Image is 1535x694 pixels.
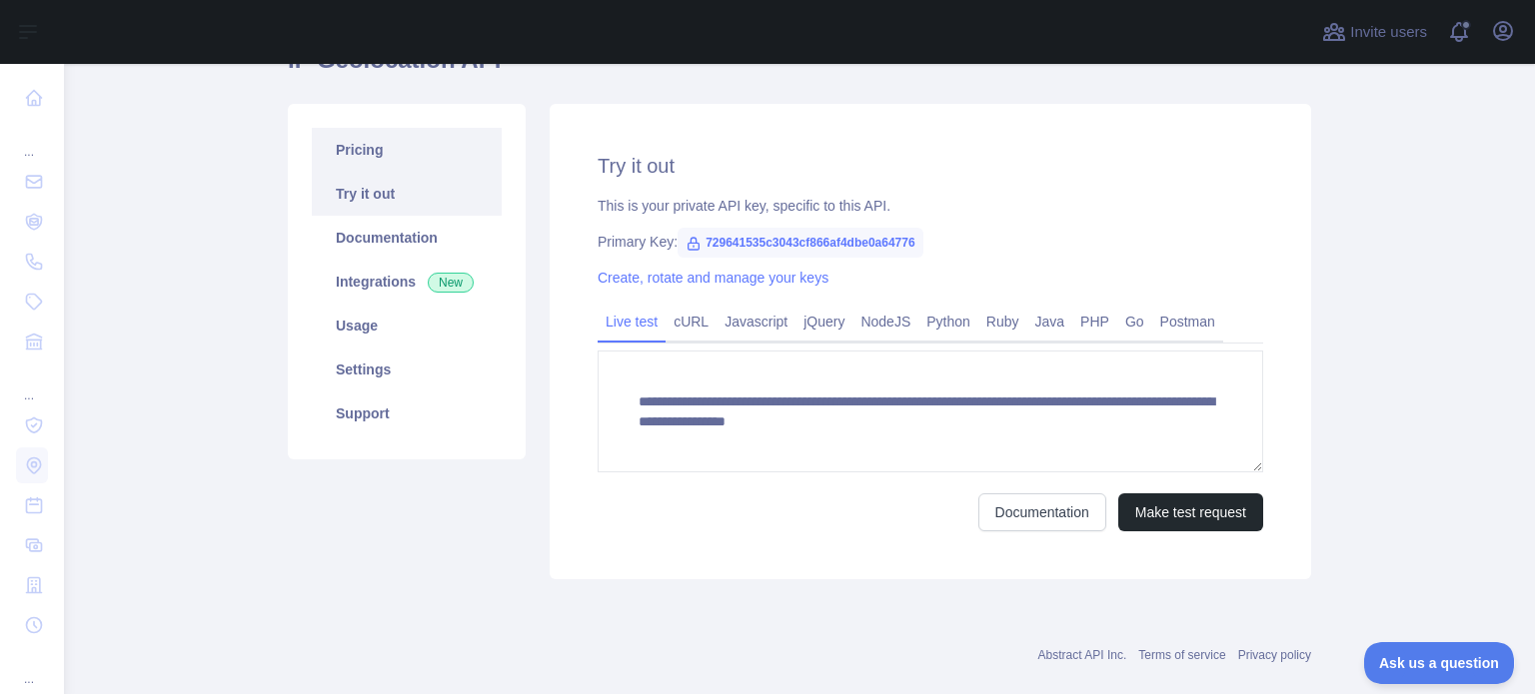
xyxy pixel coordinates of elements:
[1072,306,1117,338] a: PHP
[288,44,1311,92] h1: IP Geolocation API
[1318,16,1431,48] button: Invite users
[312,172,502,216] a: Try it out
[1117,306,1152,338] a: Go
[312,128,502,172] a: Pricing
[1364,642,1515,684] iframe: Toggle Customer Support
[678,228,923,258] span: 729641535c3043cf866af4dbe0a64776
[717,306,795,338] a: Javascript
[1038,648,1127,662] a: Abstract API Inc.
[666,306,717,338] a: cURL
[1238,648,1311,662] a: Privacy policy
[598,232,1263,252] div: Primary Key:
[16,120,48,160] div: ...
[312,216,502,260] a: Documentation
[312,391,502,435] a: Support
[312,260,502,304] a: Integrations New
[1152,306,1223,338] a: Postman
[428,273,474,293] span: New
[978,493,1106,531] a: Documentation
[795,306,852,338] a: jQuery
[978,306,1027,338] a: Ruby
[598,306,666,338] a: Live test
[312,347,502,391] a: Settings
[1138,648,1225,662] a: Terms of service
[312,304,502,347] a: Usage
[598,270,828,286] a: Create, rotate and manage your keys
[16,647,48,687] div: ...
[1118,493,1263,531] button: Make test request
[16,363,48,403] div: ...
[1350,21,1427,44] span: Invite users
[918,306,978,338] a: Python
[852,306,918,338] a: NodeJS
[598,196,1263,216] div: This is your private API key, specific to this API.
[598,152,1263,180] h2: Try it out
[1027,306,1073,338] a: Java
